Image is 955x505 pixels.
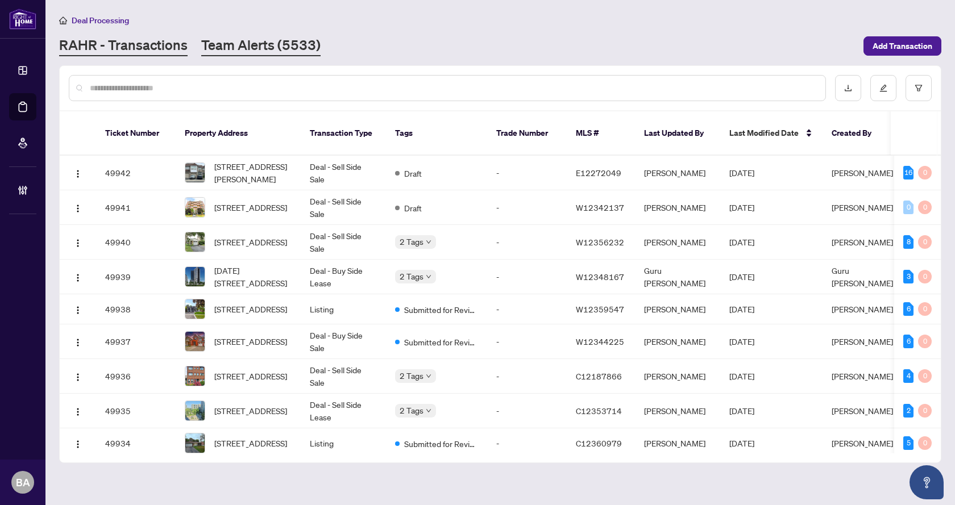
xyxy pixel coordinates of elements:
span: C12187866 [576,371,622,381]
span: W12342137 [576,202,624,212]
td: 49940 [96,225,176,260]
span: down [426,274,431,279]
span: [STREET_ADDRESS] [214,437,287,449]
span: [DATE] [729,304,754,314]
td: - [487,225,567,260]
div: 0 [918,270,932,283]
td: Deal - Buy Side Lease [301,260,386,294]
span: [PERSON_NAME] [832,371,893,381]
div: 0 [918,166,932,180]
span: filter [915,84,923,92]
img: thumbnail-img [185,232,205,252]
td: 49938 [96,294,176,324]
div: 16 [903,166,914,180]
img: Logo [73,169,82,178]
img: Logo [73,204,82,213]
span: [DATE] [729,202,754,212]
button: Add Transaction [863,36,941,56]
img: thumbnail-img [185,332,205,351]
td: [PERSON_NAME] [635,394,720,428]
td: 49939 [96,260,176,294]
div: 0 [918,404,932,418]
span: W12344225 [576,336,624,347]
div: 0 [918,235,932,249]
span: Draft [404,202,422,214]
img: Logo [73,306,82,315]
span: edit [879,84,887,92]
td: Deal - Sell Side Lease [301,394,386,428]
span: [STREET_ADDRESS] [214,303,287,315]
th: Created By [823,111,891,156]
td: - [487,156,567,190]
div: 0 [918,436,932,450]
span: Deal Processing [72,15,129,26]
td: Listing [301,294,386,324]
th: MLS # [567,111,635,156]
span: down [426,239,431,245]
td: Guru [PERSON_NAME] [635,260,720,294]
td: Listing [301,428,386,458]
button: filter [906,75,932,101]
span: [PERSON_NAME] [832,304,893,314]
th: Last Updated By [635,111,720,156]
div: 0 [918,369,932,383]
td: Deal - Sell Side Sale [301,225,386,260]
td: Deal - Sell Side Sale [301,156,386,190]
button: Open asap [910,465,944,499]
td: [PERSON_NAME] [635,294,720,324]
span: [DATE] [729,237,754,247]
th: Transaction Type [301,111,386,156]
span: [STREET_ADDRESS] [214,335,287,348]
img: thumbnail-img [185,401,205,420]
span: W12348167 [576,272,624,282]
span: [PERSON_NAME] [832,202,893,212]
img: Logo [73,239,82,248]
span: [STREET_ADDRESS] [214,236,287,248]
div: 3 [903,270,914,283]
td: - [487,190,567,225]
img: thumbnail-img [185,267,205,286]
span: [DATE] [729,406,754,416]
th: Last Modified Date [720,111,823,156]
img: thumbnail-img [185,433,205,453]
th: Trade Number [487,111,567,156]
td: - [487,359,567,394]
span: Submitted for Review [404,336,478,348]
span: Last Modified Date [729,127,799,139]
button: Logo [69,367,87,385]
button: download [835,75,861,101]
span: BA [16,474,30,490]
td: 49935 [96,394,176,428]
td: 49937 [96,324,176,359]
span: [DATE] [729,438,754,448]
td: 49941 [96,190,176,225]
button: Logo [69,164,87,182]
span: W12359547 [576,304,624,314]
span: [PERSON_NAME] [832,406,893,416]
span: C12353714 [576,406,622,416]
span: Submitted for Review [404,437,478,450]
span: W12356232 [576,237,624,247]
span: [STREET_ADDRESS][PERSON_NAME] [214,160,292,185]
span: 2 Tags [400,404,423,417]
th: Ticket Number [96,111,176,156]
div: 8 [903,235,914,249]
span: down [426,408,431,414]
td: - [487,394,567,428]
div: 6 [903,302,914,316]
td: Deal - Sell Side Sale [301,359,386,394]
span: 2 Tags [400,235,423,248]
span: [DATE] [729,272,754,282]
img: Logo [73,338,82,347]
span: down [426,373,431,379]
button: Logo [69,233,87,251]
span: download [844,84,852,92]
div: 4 [903,369,914,383]
span: [PERSON_NAME] [832,336,893,347]
div: 6 [903,335,914,348]
td: [PERSON_NAME] [635,324,720,359]
span: E12272049 [576,168,621,178]
span: [DATE] [729,371,754,381]
td: - [487,294,567,324]
td: [PERSON_NAME] [635,359,720,394]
